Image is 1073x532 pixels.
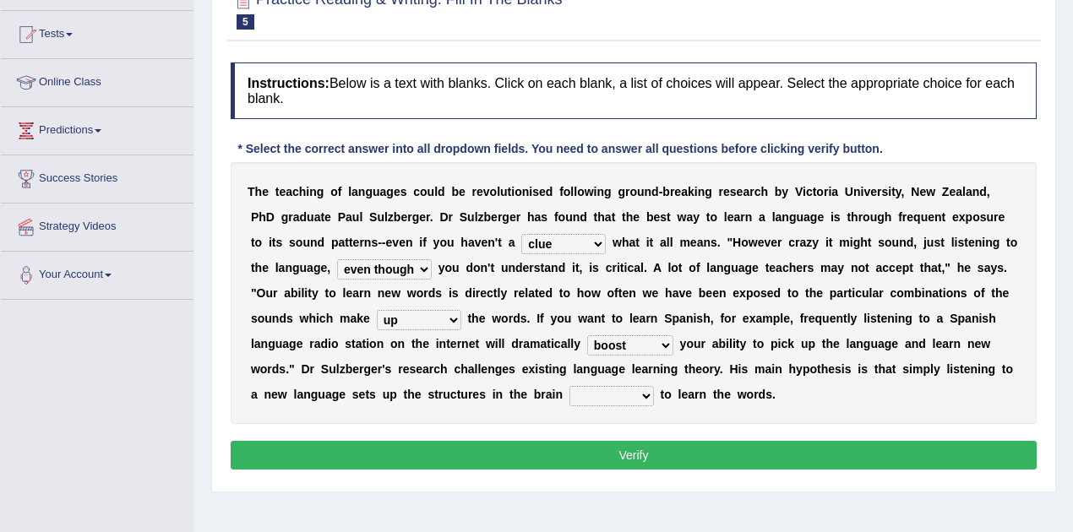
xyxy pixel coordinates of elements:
[475,236,482,249] b: v
[338,236,345,249] b: a
[497,185,500,198] b: l
[733,236,741,249] b: H
[400,210,407,224] b: e
[380,185,387,198] b: a
[269,236,272,249] b: i
[625,185,629,198] b: r
[460,236,468,249] b: h
[956,185,962,198] b: a
[942,210,946,224] b: t
[870,185,877,198] b: e
[622,210,626,224] b: t
[310,236,318,249] b: n
[705,185,712,198] b: g
[901,185,905,198] b: ,
[266,210,275,224] b: D
[293,210,300,224] b: a
[237,14,254,30] span: 5
[885,236,892,249] b: o
[796,210,803,224] b: u
[850,236,853,249] b: i
[803,185,806,198] b: i
[382,236,386,249] b: -
[373,185,380,198] b: u
[899,236,907,249] b: n
[646,210,654,224] b: b
[737,185,743,198] b: e
[898,210,902,224] b: f
[719,185,723,198] b: r
[706,210,711,224] b: t
[346,210,352,224] b: a
[477,185,483,198] b: e
[430,210,433,224] b: .
[795,185,803,198] b: V
[896,185,901,198] b: y
[730,185,737,198] b: s
[365,185,373,198] b: g
[913,236,917,249] b: ,
[1,204,193,246] a: Strategy Videos
[299,185,307,198] b: h
[580,210,587,224] b: d
[527,210,535,224] b: h
[275,236,282,249] b: s
[741,236,749,249] b: o
[678,210,687,224] b: w
[406,236,413,249] b: n
[554,210,558,224] b: f
[262,185,269,198] b: e
[353,236,360,249] b: e
[637,185,645,198] b: u
[438,185,445,198] b: d
[359,210,362,224] b: l
[459,185,466,198] b: e
[604,185,612,198] b: g
[881,185,888,198] b: s
[764,236,771,249] b: v
[831,210,834,224] b: i
[813,185,817,198] b: t
[877,210,885,224] b: g
[541,210,547,224] b: s
[491,210,498,224] b: e
[272,236,276,249] b: t
[962,185,966,198] b: l
[281,210,289,224] b: g
[788,236,795,249] b: c
[585,185,594,198] b: w
[314,210,321,224] b: a
[817,210,824,224] b: e
[248,76,330,90] b: Instructions:
[428,185,435,198] b: u
[825,236,829,249] b: i
[697,236,704,249] b: a
[693,210,700,224] b: y
[877,185,881,198] b: r
[949,185,956,198] b: e
[460,210,467,224] b: S
[324,210,331,224] b: e
[839,236,849,249] b: m
[806,185,813,198] b: c
[500,185,508,198] b: u
[863,210,870,224] b: o
[803,210,810,224] b: a
[231,62,1037,119] h4: Below is a text with blanks. Click on each blank, a list of choices will appear. Select the appro...
[645,185,652,198] b: n
[966,210,973,224] b: p
[318,236,325,249] b: d
[352,210,360,224] b: u
[1,59,193,101] a: Online Class
[927,236,934,249] b: u
[570,185,574,198] b: l
[626,210,634,224] b: h
[498,210,502,224] b: r
[481,236,487,249] b: e
[759,210,765,224] b: a
[348,185,351,198] b: l
[558,210,566,224] b: o
[934,210,942,224] b: n
[289,236,296,249] b: s
[296,236,303,249] b: o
